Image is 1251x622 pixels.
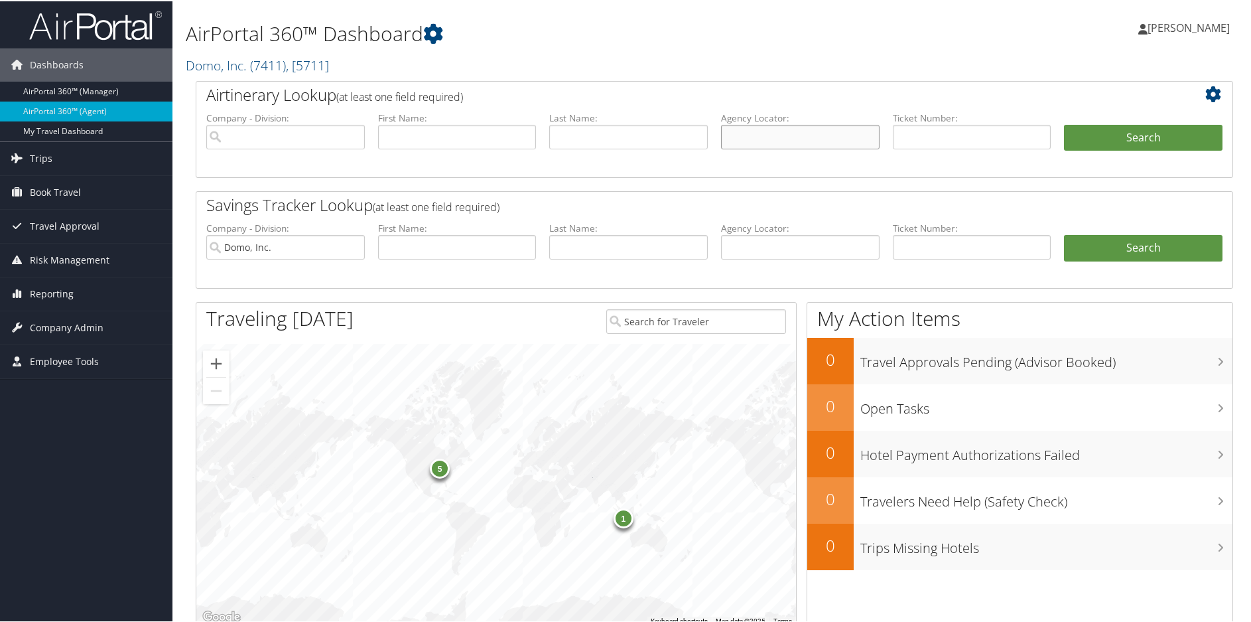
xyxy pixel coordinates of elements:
span: Travel Approval [30,208,99,242]
h3: Hotel Payment Authorizations Failed [860,438,1232,463]
h2: Airtinerary Lookup [206,82,1136,105]
h1: Traveling [DATE] [206,303,354,331]
label: Last Name: [549,220,708,234]
span: (at least one field required) [336,88,463,103]
img: airportal-logo.png [29,9,162,40]
label: Agency Locator: [721,220,880,234]
span: Dashboards [30,47,84,80]
h3: Travel Approvals Pending (Advisor Booked) [860,345,1232,370]
input: search accounts [206,234,365,258]
span: (at least one field required) [373,198,499,213]
button: Zoom in [203,349,230,376]
span: Company Admin [30,310,103,343]
h2: 0 [807,394,854,416]
input: Search for Traveler [606,308,786,333]
a: Domo, Inc. [186,55,329,73]
span: Employee Tools [30,344,99,377]
label: First Name: [378,220,537,234]
label: Ticket Number: [893,110,1051,123]
a: 0Travelers Need Help (Safety Check) [807,476,1232,522]
h1: My Action Items [807,303,1232,331]
label: Company - Division: [206,220,365,234]
h2: 0 [807,533,854,556]
h2: Savings Tracker Lookup [206,193,1136,215]
span: Book Travel [30,175,81,208]
a: 0Hotel Payment Authorizations Failed [807,429,1232,476]
a: 0Trips Missing Hotels [807,522,1232,569]
h2: 0 [807,487,854,509]
h3: Travelers Need Help (Safety Check) [860,485,1232,510]
h1: AirPortal 360™ Dashboard [186,19,891,46]
a: [PERSON_NAME] [1138,7,1243,46]
a: 0Travel Approvals Pending (Advisor Booked) [807,337,1232,383]
span: Risk Management [30,242,109,275]
a: Search [1064,234,1222,260]
label: First Name: [378,110,537,123]
label: Ticket Number: [893,220,1051,234]
h3: Open Tasks [860,392,1232,417]
span: Trips [30,141,52,174]
h2: 0 [807,347,854,370]
button: Search [1064,123,1222,150]
h2: 0 [807,440,854,463]
a: 0Open Tasks [807,383,1232,429]
label: Last Name: [549,110,708,123]
span: [PERSON_NAME] [1148,19,1230,34]
button: Zoom out [203,376,230,403]
span: ( 7411 ) [250,55,286,73]
label: Company - Division: [206,110,365,123]
div: 5 [430,457,450,477]
h3: Trips Missing Hotels [860,531,1232,556]
div: 1 [614,507,633,527]
span: Reporting [30,276,74,309]
span: , [ 5711 ] [286,55,329,73]
label: Agency Locator: [721,110,880,123]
